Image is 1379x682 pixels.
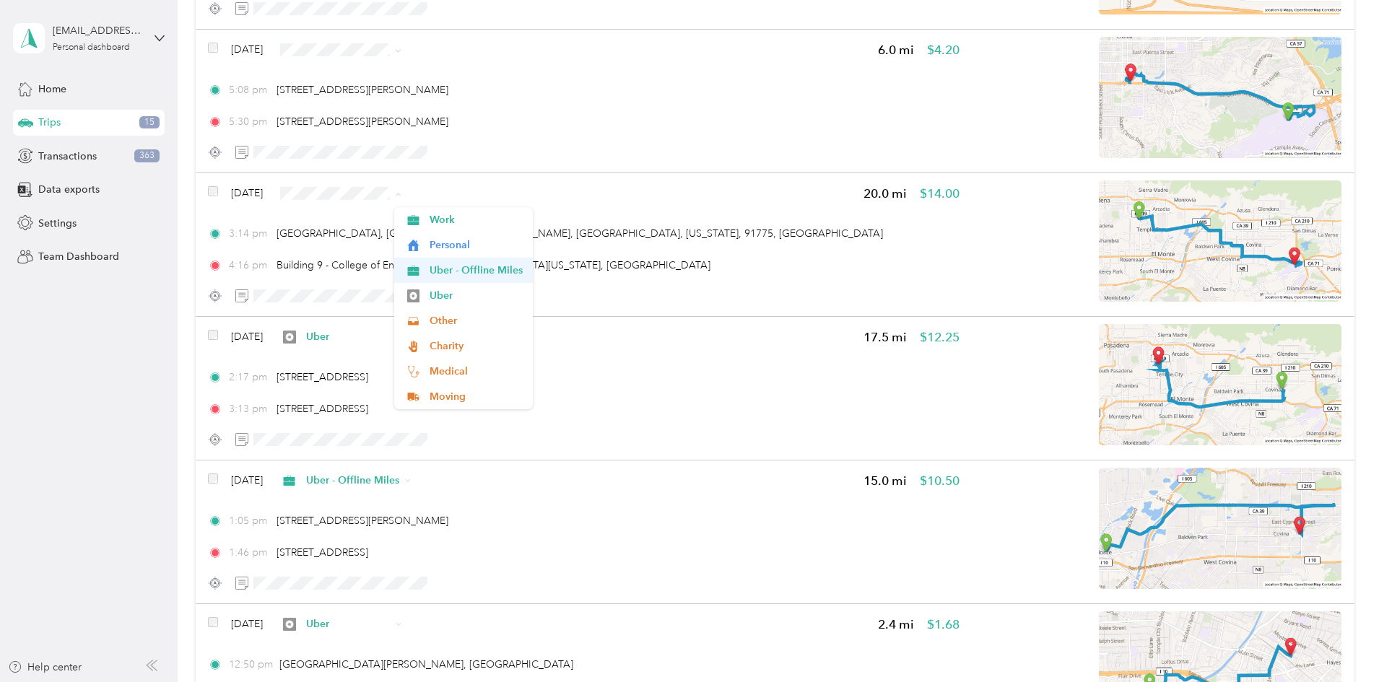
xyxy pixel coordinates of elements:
img: Legacy Icon [Uber] [283,331,296,344]
span: [GEOGRAPHIC_DATA][PERSON_NAME], [GEOGRAPHIC_DATA] [279,658,573,670]
span: $12.25 [920,328,960,346]
span: 1:05 pm [229,513,270,528]
span: [GEOGRAPHIC_DATA], [GEOGRAPHIC_DATA][PERSON_NAME], [GEOGRAPHIC_DATA], [US_STATE], 91775, [GEOGRAP... [277,227,883,240]
span: [DATE] [231,185,263,201]
span: $4.20 [927,41,960,59]
span: 20.0 mi [863,185,907,203]
button: Help center [8,660,82,675]
span: Settings [38,216,77,231]
span: [STREET_ADDRESS][PERSON_NAME] [277,515,448,527]
span: 5:30 pm [229,114,270,129]
span: 15.0 mi [863,472,907,490]
span: $10.50 [920,472,960,490]
span: 3:13 pm [229,401,270,416]
span: 17.5 mi [863,328,907,346]
img: minimap [1099,180,1341,302]
img: minimap [1099,324,1341,445]
span: Building 9 - College of Engineering, [GEOGRAPHIC_DATA][US_STATE], [GEOGRAPHIC_DATA] [277,259,710,271]
span: Uber - Offline Miles [306,473,400,488]
span: Personal [430,237,523,253]
span: [STREET_ADDRESS] [277,371,368,383]
span: $1.68 [927,616,960,634]
span: Uber [306,329,391,344]
span: Transactions [38,149,97,164]
iframe: Everlance-gr Chat Button Frame [1298,601,1379,682]
span: 2.4 mi [878,616,914,634]
span: 5:08 pm [229,82,270,97]
span: 363 [134,149,160,162]
span: Other [430,313,523,328]
img: Legacy Icon [Uber] [407,289,420,302]
span: Data exports [38,182,100,197]
span: Uber [306,616,391,631]
img: minimap [1099,37,1341,158]
span: 4:16 pm [229,258,270,273]
span: [STREET_ADDRESS] [277,403,368,415]
span: [DATE] [231,473,263,488]
span: 15 [139,116,160,129]
span: Work [430,212,523,227]
span: [STREET_ADDRESS][PERSON_NAME] [277,84,448,96]
span: 3:14 pm [229,226,270,241]
span: [DATE] [231,42,263,57]
span: 6.0 mi [878,41,914,59]
span: [STREET_ADDRESS][PERSON_NAME] [277,115,448,128]
span: 1:46 pm [229,545,270,560]
span: Uber [430,288,523,303]
img: Legacy Icon [Uber] [283,618,296,631]
span: Moving [430,389,523,404]
span: Home [38,82,66,97]
span: Team Dashboard [38,249,119,264]
span: $14.00 [920,185,960,203]
div: Personal dashboard [53,43,130,52]
span: Medical [430,364,523,379]
span: [STREET_ADDRESS] [277,546,368,559]
span: [DATE] [231,616,263,631]
span: 2:17 pm [229,370,270,385]
span: Charity [430,338,523,354]
img: minimap [1099,468,1341,589]
span: [DATE] [231,329,263,344]
div: [EMAIL_ADDRESS][DOMAIN_NAME] [53,23,143,38]
span: Uber - Offline Miles [430,263,523,278]
span: Trips [38,115,61,130]
span: 12:50 pm [229,657,273,672]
